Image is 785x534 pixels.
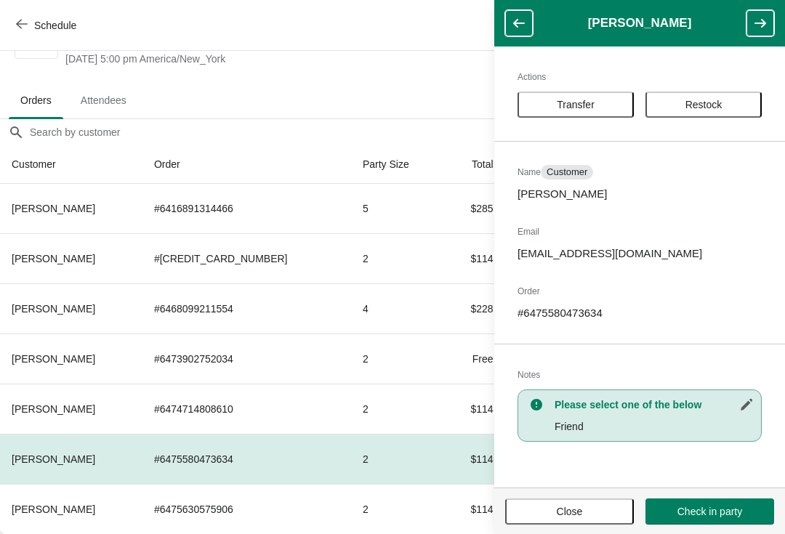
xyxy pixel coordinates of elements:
td: # 6475630575906 [142,484,351,534]
button: Schedule [7,12,88,39]
td: $114 [443,434,504,484]
td: # 6416891314466 [142,184,351,233]
span: Attendees [69,87,138,113]
h1: [PERSON_NAME] [533,16,746,31]
button: Restock [645,92,762,118]
span: Schedule [34,20,76,31]
td: 2 [351,484,444,534]
span: [PERSON_NAME] [12,253,95,264]
p: Friend [555,419,754,434]
td: 2 [351,434,444,484]
h2: Actions [518,70,762,84]
span: [PERSON_NAME] [12,453,95,465]
p: # 6475580473634 [518,306,762,320]
span: Orders [9,87,63,113]
span: Close [557,506,583,517]
h2: Notes [518,368,762,382]
td: 5 [351,184,444,233]
td: $114 [443,484,504,534]
td: $114 [443,384,504,434]
p: [EMAIL_ADDRESS][DOMAIN_NAME] [518,246,762,261]
td: # 6475580473634 [142,434,351,484]
span: [PERSON_NAME] [12,203,95,214]
span: Customer [547,166,587,178]
span: Check in party [677,506,742,517]
td: 2 [351,384,444,434]
td: # [CREDIT_CARD_NUMBER] [142,233,351,283]
td: 2 [351,333,444,384]
h2: Name [518,165,762,179]
button: Transfer [518,92,634,118]
span: [PERSON_NAME] [12,353,95,365]
span: [PERSON_NAME] [12,303,95,315]
h2: Order [518,284,762,299]
td: 2 [351,233,444,283]
p: [PERSON_NAME] [518,187,762,201]
th: Order [142,145,351,184]
span: Restock [685,99,722,110]
input: Search by customer [29,119,785,145]
span: Transfer [557,99,595,110]
td: $114 [443,233,504,283]
td: Free [443,333,504,384]
span: [DATE] 5:00 pm America/New_York [65,52,511,66]
span: [PERSON_NAME] [12,503,95,515]
th: Party Size [351,145,444,184]
button: Check in party [645,498,774,525]
td: # 6474714808610 [142,384,351,434]
h3: Please select one of the below [555,397,754,412]
td: $285 [443,184,504,233]
td: # 6473902752034 [142,333,351,384]
button: Close [505,498,634,525]
td: $228 [443,283,504,333]
span: [PERSON_NAME] [12,403,95,415]
h2: Email [518,224,762,239]
td: 4 [351,283,444,333]
th: Total [443,145,504,184]
td: # 6468099211554 [142,283,351,333]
